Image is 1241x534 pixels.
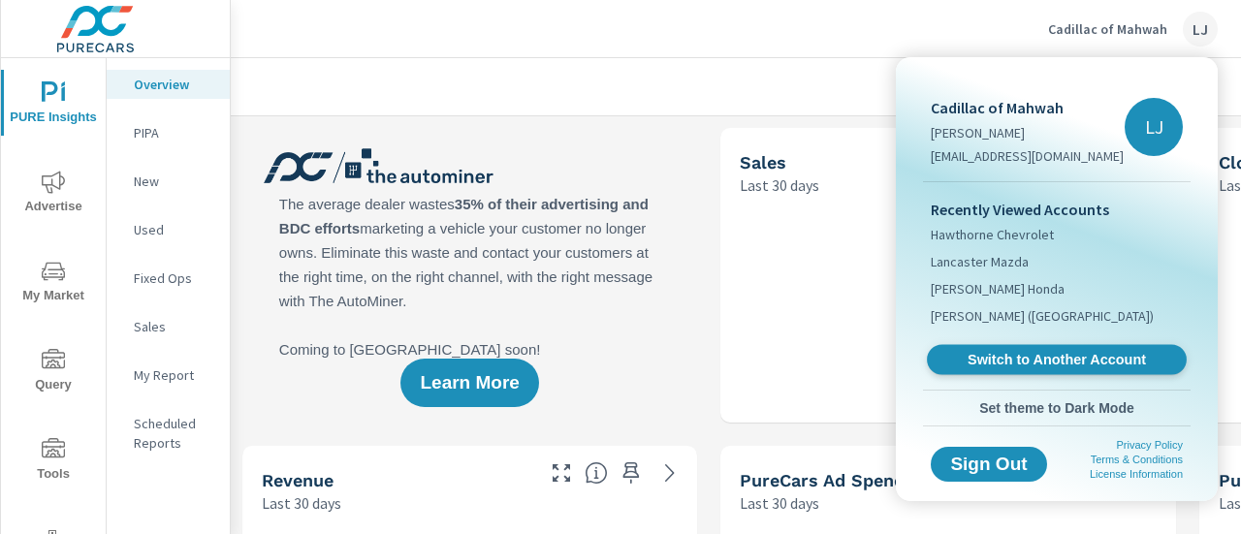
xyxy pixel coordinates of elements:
[931,96,1124,119] p: Cadillac of Mahwah
[927,345,1187,375] a: Switch to Another Account
[931,279,1065,298] span: [PERSON_NAME] Honda
[931,146,1124,166] p: [EMAIL_ADDRESS][DOMAIN_NAME]
[931,225,1054,244] span: Hawthorne Chevrolet
[938,351,1175,369] span: Switch to Another Account
[931,306,1154,326] span: [PERSON_NAME] ([GEOGRAPHIC_DATA])
[923,391,1191,425] button: Set theme to Dark Mode
[931,252,1029,271] span: Lancaster Mazda
[1091,454,1183,465] a: Terms & Conditions
[931,399,1183,417] span: Set theme to Dark Mode
[931,198,1183,221] p: Recently Viewed Accounts
[946,455,1032,473] span: Sign Out
[1090,468,1183,480] a: License Information
[931,447,1047,482] button: Sign Out
[1117,439,1183,451] a: Privacy Policy
[931,123,1124,142] p: [PERSON_NAME]
[1125,98,1183,156] div: LJ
